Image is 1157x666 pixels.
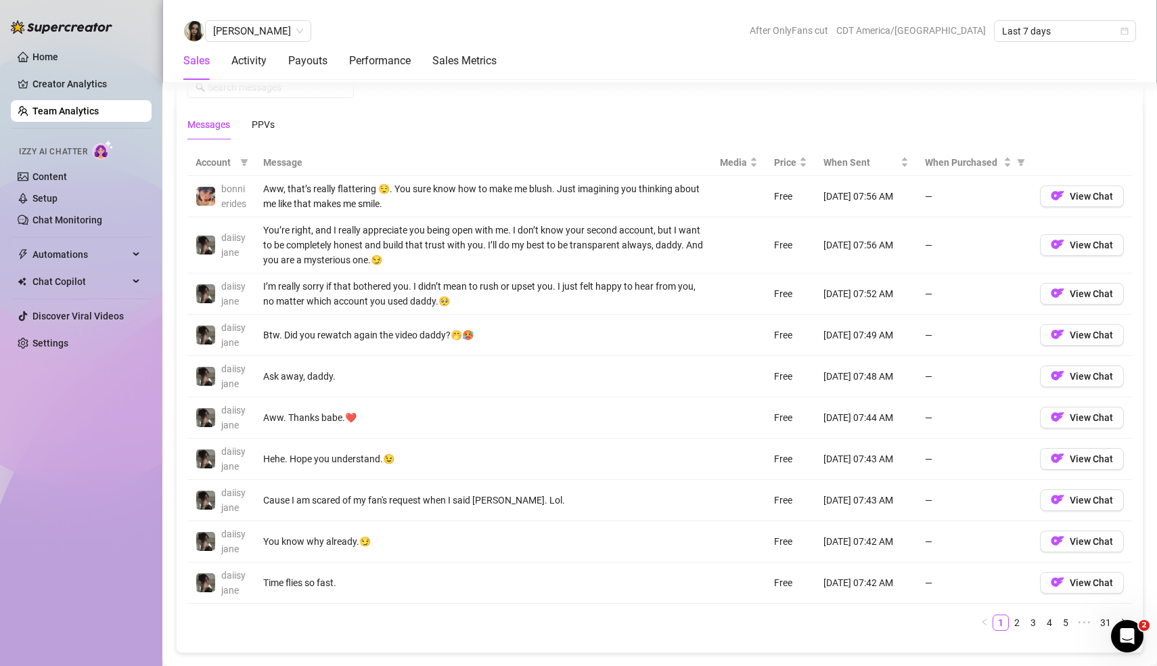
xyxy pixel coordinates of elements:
[196,155,235,170] span: Account
[1040,407,1124,428] button: OFView Chat
[1120,27,1129,35] span: calendar
[32,271,129,292] span: Chat Copilot
[263,369,704,384] div: Ask away, daddy.
[221,529,246,554] span: daiisyjane
[815,150,917,176] th: When Sent
[1070,412,1113,423] span: View Chat
[1040,332,1124,343] a: OFView Chat
[1095,615,1116,631] li: 31
[1040,489,1124,511] button: OFView Chat
[1009,615,1024,630] a: 2
[263,451,704,466] div: Hehe. Hope you understand.😉
[976,615,993,631] li: Previous Page
[18,249,28,260] span: thunderbolt
[1051,328,1064,341] img: OF
[252,117,275,132] div: PPVs
[917,273,1032,315] td: —
[766,176,815,217] td: Free
[263,181,704,211] div: Aww, that’s really flattering 😌. You sure know how to make me blush. Just imagining you thinking ...
[196,326,215,345] img: daiisyjane
[993,615,1008,630] a: 1
[815,217,917,273] td: [DATE] 07:56 AM
[1051,189,1064,202] img: OF
[917,562,1032,604] td: —
[196,573,215,592] img: daiisyjane
[221,281,246,307] span: daiisyjane
[823,155,898,170] span: When Sent
[917,150,1032,176] th: When Purchased
[263,534,704,549] div: You know why already.😏
[32,171,67,182] a: Content
[221,322,246,348] span: daiisyjane
[1051,534,1064,548] img: OF
[231,53,267,69] div: Activity
[815,356,917,397] td: [DATE] 07:48 AM
[1070,240,1113,250] span: View Chat
[263,223,704,267] div: You’re right, and I really appreciate you being open with me. I don’t know your second account, b...
[917,176,1032,217] td: —
[32,215,102,225] a: Chat Monitoring
[196,187,215,206] img: bonnierides
[1040,185,1124,207] button: OFView Chat
[1070,495,1113,506] span: View Chat
[1120,618,1128,626] span: right
[1058,615,1074,631] li: 5
[712,150,766,176] th: Media
[1051,286,1064,300] img: OF
[815,273,917,315] td: [DATE] 07:52 AM
[766,150,815,176] th: Price
[1074,615,1095,631] span: •••
[766,480,815,521] td: Free
[1070,577,1113,588] span: View Chat
[750,20,828,41] span: After OnlyFans cut
[237,152,251,173] span: filter
[263,328,704,342] div: Btw. Did you rewatch again the video daddy?🤭🥵
[1051,369,1064,382] img: OF
[221,183,246,209] span: bonnierides
[187,117,230,132] div: Messages
[766,562,815,604] td: Free
[1116,615,1132,631] button: right
[815,315,917,356] td: [DATE] 07:49 AM
[196,532,215,551] img: daiisyjane
[1070,453,1113,464] span: View Chat
[917,521,1032,562] td: —
[184,21,204,41] img: Joy Gabrielle Palaran
[11,20,112,34] img: logo-BBDzfeDw.svg
[1017,158,1025,166] span: filter
[1040,456,1124,467] a: OFView Chat
[815,521,917,562] td: [DATE] 07:42 AM
[1040,539,1124,550] a: OFView Chat
[917,397,1032,439] td: —
[1026,615,1041,630] a: 3
[32,244,129,265] span: Automations
[1040,234,1124,256] button: OFView Chat
[196,236,215,254] img: daiisyjane
[1040,497,1124,508] a: OFView Chat
[1040,242,1124,253] a: OFView Chat
[917,480,1032,521] td: —
[196,284,215,303] img: daiisyjane
[1051,575,1064,589] img: OF
[917,315,1032,356] td: —
[32,51,58,62] a: Home
[255,150,712,176] th: Message
[1025,615,1041,631] li: 3
[1040,365,1124,387] button: OFView Chat
[288,53,327,69] div: Payouts
[196,449,215,468] img: daiisyjane
[1042,615,1057,630] a: 4
[1070,536,1113,547] span: View Chat
[263,410,704,425] div: Aww. Thanks babe.❤️
[221,363,246,389] span: daiisyjane
[221,405,246,430] span: daiisyjane
[815,480,917,521] td: [DATE] 07:43 AM
[1040,580,1124,591] a: OFView Chat
[32,193,58,204] a: Setup
[815,397,917,439] td: [DATE] 07:44 AM
[208,80,346,95] input: Search messages
[221,232,246,258] span: daiisyjane
[1070,330,1113,340] span: View Chat
[1040,291,1124,302] a: OFView Chat
[766,397,815,439] td: Free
